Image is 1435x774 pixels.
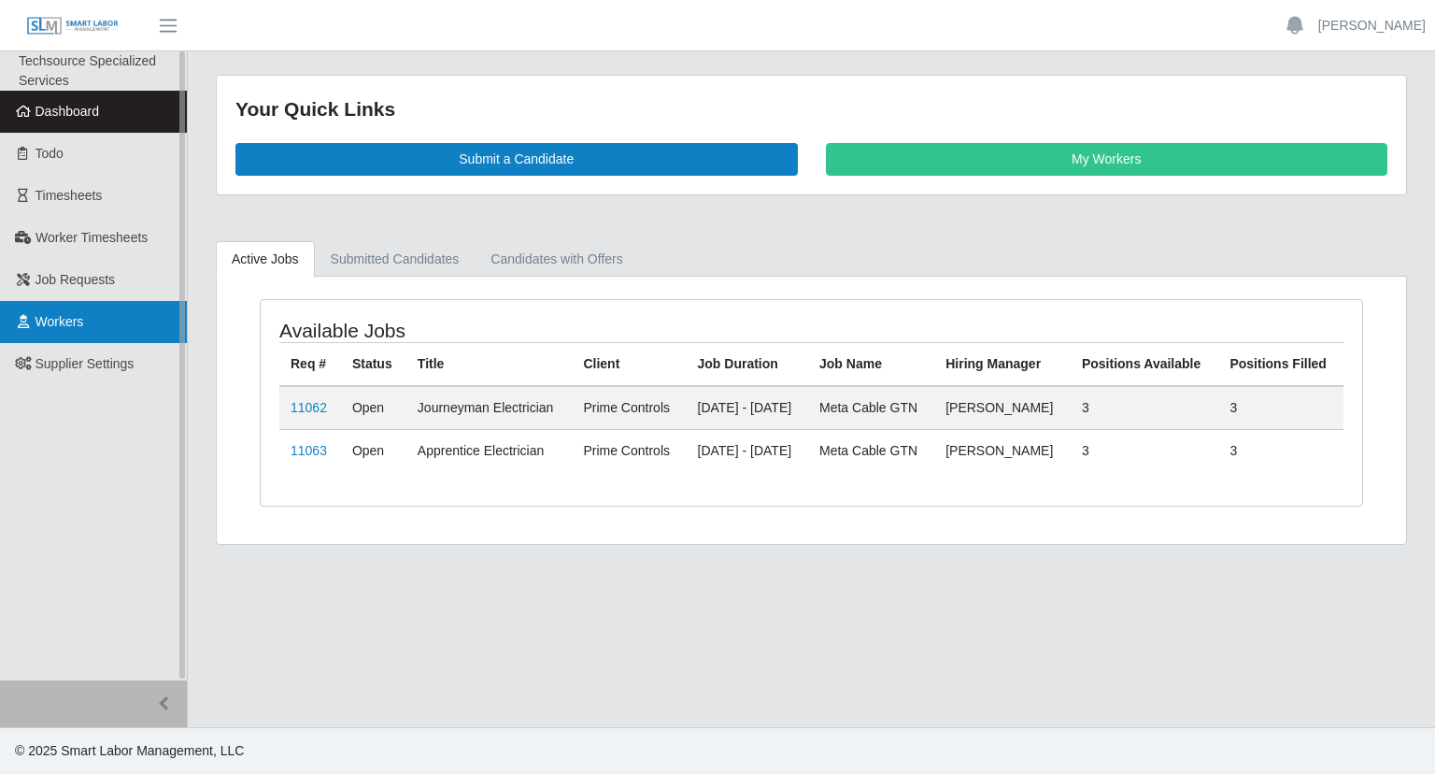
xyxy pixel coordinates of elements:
td: 3 [1218,429,1343,472]
a: Active Jobs [216,241,315,278]
span: Supplier Settings [36,356,135,371]
a: [PERSON_NAME] [1318,16,1426,36]
td: [PERSON_NAME] [934,386,1071,430]
a: Candidates with Offers [475,241,638,278]
td: Apprentice Electrician [406,429,573,472]
span: Workers [36,314,84,329]
img: SLM Logo [26,16,120,36]
span: Worker Timesheets [36,230,148,245]
a: Submitted Candidates [315,241,476,278]
td: [DATE] - [DATE] [687,429,809,472]
span: Techsource Specialized Services [19,53,156,88]
th: Hiring Manager [934,342,1071,386]
a: My Workers [826,143,1388,176]
th: Positions Available [1071,342,1219,386]
td: Journeyman Electrician [406,386,573,430]
td: Prime Controls [572,386,686,430]
span: Dashboard [36,104,100,119]
th: Client [572,342,686,386]
span: Job Requests [36,272,116,287]
span: Todo [36,146,64,161]
div: Your Quick Links [235,94,1387,124]
th: Req # [279,342,341,386]
td: Prime Controls [572,429,686,472]
td: Meta Cable GTN [808,429,934,472]
td: [DATE] - [DATE] [687,386,809,430]
td: 3 [1071,386,1219,430]
th: Positions Filled [1218,342,1343,386]
a: 11062 [291,400,327,415]
h4: Available Jobs [279,319,706,342]
td: [PERSON_NAME] [934,429,1071,472]
th: Status [341,342,406,386]
th: Job Name [808,342,934,386]
th: Title [406,342,573,386]
td: 3 [1218,386,1343,430]
td: Open [341,386,406,430]
a: Submit a Candidate [235,143,798,176]
span: Timesheets [36,188,103,203]
span: © 2025 Smart Labor Management, LLC [15,743,244,758]
td: Open [341,429,406,472]
td: 3 [1071,429,1219,472]
td: Meta Cable GTN [808,386,934,430]
a: 11063 [291,443,327,458]
th: Job Duration [687,342,809,386]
